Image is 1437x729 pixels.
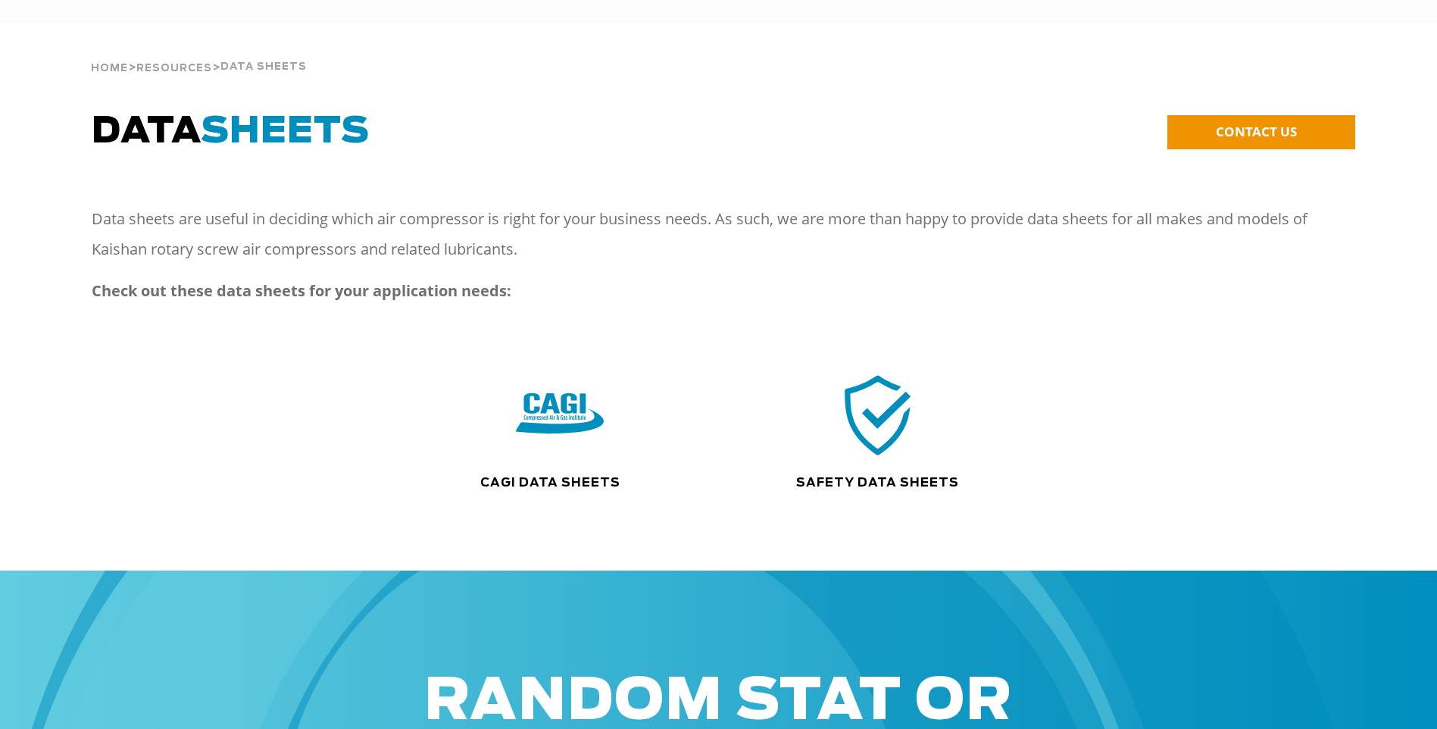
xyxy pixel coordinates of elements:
a: CAGI Data Sheets [480,477,620,489]
a: Safety Data Sheets [796,477,959,489]
a: CONTACT US [1167,115,1355,149]
span: Resources [136,64,212,74]
img: CAGI [516,371,604,459]
img: safety icon [834,371,922,459]
div: safety icon [731,371,1023,459]
span: SHEETS [201,114,370,150]
span: CONTACT US [1216,123,1297,140]
span: Data Sheets [220,62,307,72]
a: Home [91,61,128,74]
div: CAGI [401,371,719,459]
strong: Check out these data sheets for your application needs: [92,280,511,301]
a: Resources [136,61,212,74]
p: Data sheets are useful in deciding which air compressor is right for your business needs. As such... [92,204,1319,264]
span: Home [91,64,128,74]
div: > > [91,23,307,80]
span: DATA [92,114,370,150]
